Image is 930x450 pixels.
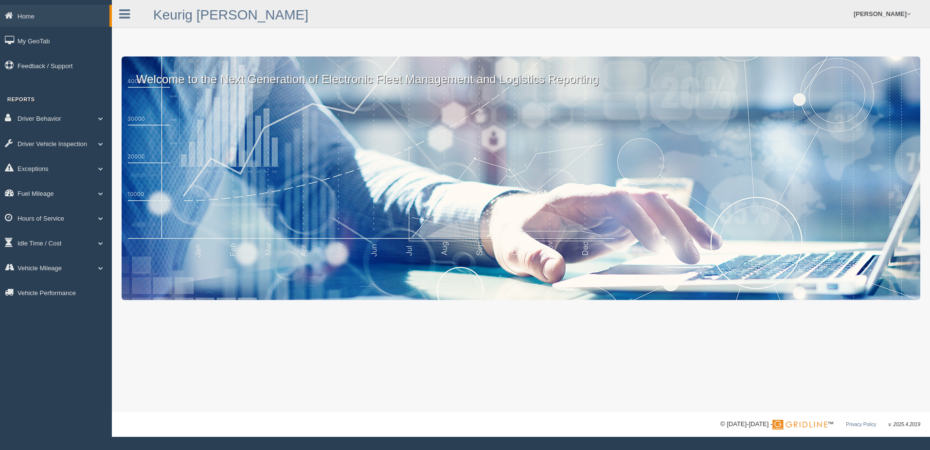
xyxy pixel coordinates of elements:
a: Keurig [PERSON_NAME] [153,7,308,22]
span: v. 2025.4.2019 [889,422,920,427]
div: © [DATE]-[DATE] - ™ [720,419,920,430]
p: Welcome to the Next Generation of Electronic Fleet Management and Logistics Reporting [122,56,920,88]
a: Privacy Policy [846,422,876,427]
img: Gridline [772,420,827,430]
